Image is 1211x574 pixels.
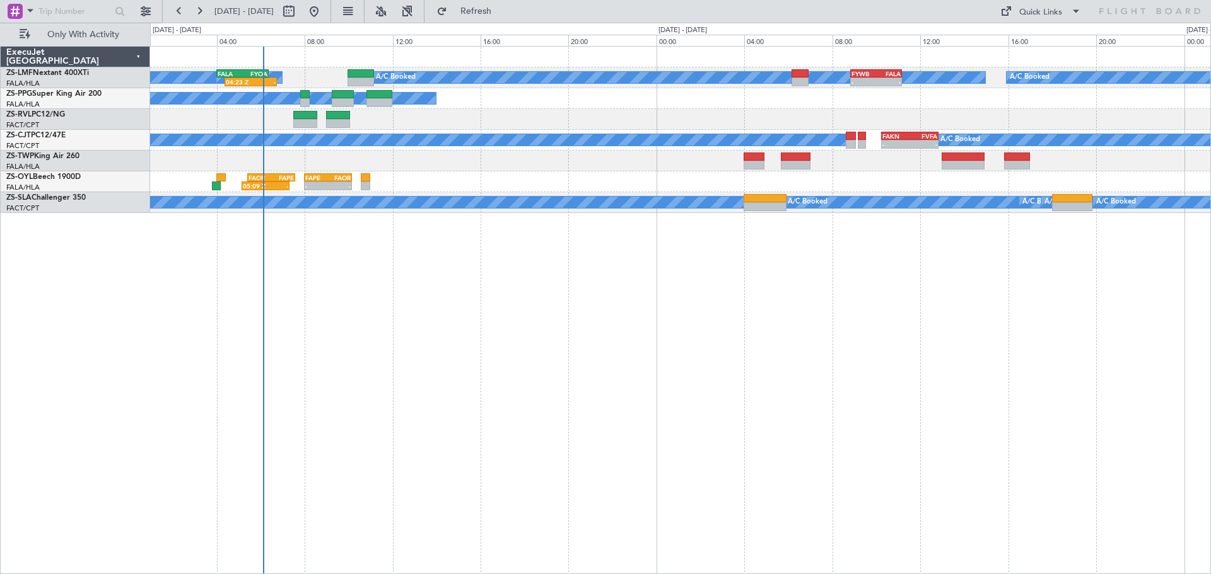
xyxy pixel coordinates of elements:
[431,1,506,21] button: Refresh
[568,35,656,46] div: 20:00
[6,120,39,130] a: FACT/CPT
[6,90,102,98] a: ZS-PPGSuper King Air 200
[1010,68,1050,87] div: A/C Booked
[250,78,276,86] div: -
[1009,35,1096,46] div: 16:00
[1022,193,1062,212] div: A/C Booked
[788,193,828,212] div: A/C Booked
[1096,193,1136,212] div: A/C Booked
[994,1,1087,21] button: Quick Links
[33,30,133,39] span: Only With Activity
[6,173,81,181] a: ZS-OYLBeech 1900D
[6,152,34,160] span: ZS-TWP
[214,6,274,17] span: [DATE] - [DATE]
[1044,193,1084,212] div: A/C Booked
[882,132,910,140] div: FAKN
[249,174,271,181] div: FAOR
[6,173,33,181] span: ZS-OYL
[882,141,910,148] div: -
[218,70,243,77] div: FALA
[6,111,32,118] span: ZS-RVL
[6,132,31,139] span: ZS-CJT
[271,174,294,181] div: FAPE
[1019,6,1062,19] div: Quick Links
[266,182,288,190] div: -
[910,132,937,140] div: FVFA
[328,174,351,181] div: FAOR
[910,141,937,148] div: -
[6,100,40,109] a: FALA/HLA
[226,78,251,86] div: 04:23 Z
[876,70,901,77] div: FALA
[657,35,744,46] div: 00:00
[153,25,201,36] div: [DATE] - [DATE]
[6,111,65,118] a: ZS-RVLPC12/NG
[305,35,392,46] div: 08:00
[376,68,416,87] div: A/C Booked
[6,69,33,77] span: ZS-LMF
[38,2,111,21] input: Trip Number
[6,183,40,192] a: FALA/HLA
[6,79,40,88] a: FALA/HLA
[305,182,328,190] div: -
[6,69,89,77] a: ZS-LMFNextant 400XTi
[328,182,351,190] div: -
[6,132,66,139] a: ZS-CJTPC12/47E
[1096,35,1184,46] div: 20:00
[6,90,32,98] span: ZS-PPG
[6,194,32,202] span: ZS-SLA
[393,35,481,46] div: 12:00
[851,70,876,77] div: FYWB
[6,152,79,160] a: ZS-TWPKing Air 260
[940,130,980,149] div: A/C Booked
[876,78,901,86] div: -
[6,162,40,171] a: FALA/HLA
[14,25,137,45] button: Only With Activity
[450,7,503,16] span: Refresh
[833,35,920,46] div: 08:00
[243,182,266,190] div: 05:09 Z
[305,174,328,181] div: FAPE
[658,25,707,36] div: [DATE] - [DATE]
[6,204,39,213] a: FACT/CPT
[242,70,267,77] div: FYOA
[744,35,832,46] div: 04:00
[851,78,876,86] div: -
[6,141,39,151] a: FACT/CPT
[481,35,568,46] div: 16:00
[217,35,305,46] div: 04:00
[920,35,1008,46] div: 12:00
[6,194,86,202] a: ZS-SLAChallenger 350
[129,35,216,46] div: 00:00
